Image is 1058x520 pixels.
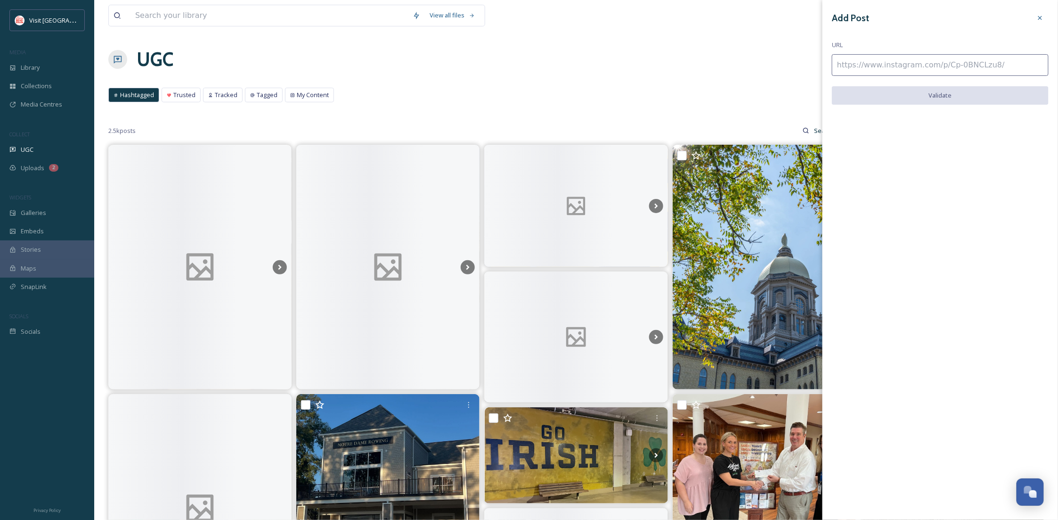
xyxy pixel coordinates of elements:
span: Trusted [173,91,195,99]
span: WIDGETS [9,194,31,201]
span: Visit [GEOGRAPHIC_DATA] [29,16,102,25]
span: Tracked [215,91,237,99]
span: Embeds [21,227,44,236]
span: UGC [21,145,33,154]
a: View all files [425,6,480,25]
input: Search [809,121,840,140]
span: Socials [21,327,41,336]
span: MEDIA [9,49,26,56]
span: SOCIALS [9,313,28,320]
span: Maps [21,264,36,273]
img: Quick stop to visit Notre Dame's campus on the way to Chicago last week. Beautiful day and I love... [673,145,856,389]
div: 2 [49,164,58,172]
span: Media Centres [21,100,62,109]
img: Game day! ND vs PU… aka brains vs boilers. Sorry PU, but it looks like your train’s about to get ... [485,407,668,503]
a: Privacy Policy [33,504,61,515]
span: Hashtagged [120,91,154,99]
input: Search your library [130,5,408,26]
button: Open Chat [1017,479,1044,506]
a: UGC [137,45,173,74]
span: COLLECT [9,131,30,138]
span: Library [21,63,40,72]
h3: Add Post [832,11,869,25]
input: https://www.instagram.com/p/Cp-0BNCLzu8/ [832,54,1049,76]
span: URL [832,41,843,50]
span: Privacy Policy [33,507,61,513]
span: My Content [297,91,329,99]
img: vsbm-stackedMISH_CMYKlogo2017.jpg [15,16,24,25]
span: 2.5k posts [108,126,136,135]
span: Galleries [21,208,46,217]
span: Tagged [257,91,277,99]
span: Collections [21,82,52,91]
span: SnapLink [21,282,47,291]
span: Uploads [21,164,44,173]
button: Validate [832,86,1049,105]
span: Stories [21,245,41,254]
